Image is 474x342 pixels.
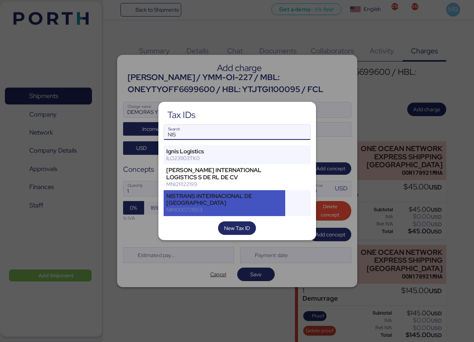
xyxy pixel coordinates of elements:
[166,155,283,162] div: ILO231103TK0
[166,193,283,206] div: NISTRANS INTERNACIONAL DE [GEOGRAPHIC_DATA]
[166,148,283,155] div: Ignis Logistics
[167,112,196,118] div: Tax IDs
[224,224,250,233] span: New Tax ID
[166,167,283,180] div: [PERSON_NAME] INTERNATIONAL LOGISTICS S DE RL DE CV
[166,181,283,188] div: MNI211122199
[164,125,310,140] input: Search
[218,221,256,235] button: New Tax ID
[166,206,283,213] div: NIM000721S53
